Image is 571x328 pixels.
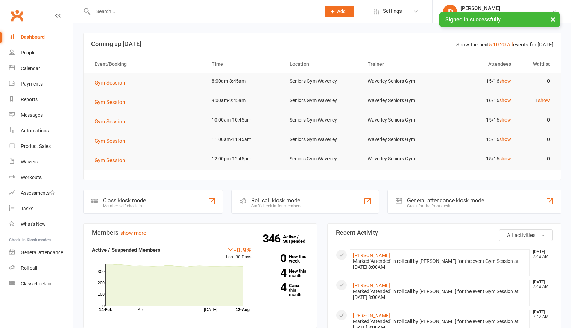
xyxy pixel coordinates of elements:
td: Waverley Seniors Gym [361,151,439,167]
td: 0 [517,131,556,148]
div: Last 30 Days [226,246,252,261]
td: Waverley Seniors Gym [361,131,439,148]
h3: Members [92,229,308,236]
div: Calendar [21,65,40,71]
h3: Recent Activity [336,229,553,236]
button: All activities [499,229,553,241]
button: Gym Session [95,79,130,87]
a: All [507,42,513,48]
div: Marked 'Attended' in roll call by [PERSON_NAME] for the event Gym Session at [DATE] 8:00AM [353,289,527,300]
a: show [499,78,511,84]
td: 0 [517,151,556,167]
span: Add [337,9,346,14]
div: General attendance [21,250,63,255]
div: General attendance kiosk mode [407,197,484,204]
strong: 4 [262,282,286,293]
a: People [9,45,73,61]
strong: Active / Suspended Members [92,247,160,253]
span: Signed in successfully. [445,16,502,23]
th: Waitlist [517,55,556,73]
h3: Coming up [DATE] [91,41,553,47]
td: Seniors Gym Waverley [283,73,361,89]
td: 15/16 [439,131,517,148]
time: [DATE] 7:48 AM [529,250,552,259]
div: Member self check-in [103,204,146,209]
div: -0.9% [226,246,252,254]
a: 0New this week [262,254,308,263]
div: Great for the front desk [407,204,484,209]
div: Workouts [21,175,42,180]
a: Automations [9,123,73,139]
td: Waverley Seniors Gym [361,92,439,109]
div: Dashboard [21,34,45,40]
a: General attendance kiosk mode [9,245,73,260]
td: 15/16 [439,112,517,128]
span: Gym Session [95,138,125,144]
div: Assessments [21,190,55,196]
a: Reports [9,92,73,107]
div: Automations [21,128,49,133]
div: ID [443,5,457,18]
td: 16/16 [439,92,517,109]
td: Waverley Seniors Gym [361,112,439,128]
div: Product Sales [21,143,51,149]
td: 15/16 [439,73,517,89]
th: Attendees [439,55,517,73]
button: Gym Session [95,98,130,106]
div: Roll call kiosk mode [251,197,301,204]
span: Gym Session [95,80,125,86]
a: show [499,156,511,161]
td: 0 [517,112,556,128]
a: show more [120,230,146,236]
strong: 346 [263,233,283,244]
div: Tasks [21,206,33,211]
button: × [547,12,559,27]
span: Settings [383,3,402,19]
a: Tasks [9,201,73,216]
span: Gym Session [95,99,125,105]
th: Location [283,55,361,73]
a: Workouts [9,170,73,185]
a: Class kiosk mode [9,276,73,292]
td: 11:00am-11:45am [205,131,283,148]
span: Gym Session [95,157,125,163]
a: 10 [493,42,499,48]
strong: 0 [262,253,286,264]
a: [PERSON_NAME] [353,313,390,318]
a: show [499,98,511,103]
span: Gym Session [95,118,125,125]
a: 4Canx. this month [262,283,308,297]
div: Marked 'Attended' in roll call by [PERSON_NAME] for the event Gym Session at [DATE] 8:00AM [353,258,527,270]
a: 5 [489,42,492,48]
div: Roll call [21,265,37,271]
a: Calendar [9,61,73,76]
td: Seniors Gym Waverley [283,92,361,109]
div: Uniting Seniors Gym [GEOGRAPHIC_DATA] [460,11,552,18]
span: All activities [507,232,536,238]
a: 4New this month [262,269,308,278]
button: Gym Session [95,117,130,126]
time: [DATE] 7:47 AM [529,310,552,319]
div: Payments [21,81,43,87]
div: [PERSON_NAME] [460,5,552,11]
th: Trainer [361,55,439,73]
td: 15/16 [439,151,517,167]
td: Seniors Gym Waverley [283,131,361,148]
td: 9:00am-9:45am [205,92,283,109]
td: 12:00pm-12:45pm [205,151,283,167]
button: Gym Session [95,137,130,145]
button: Gym Session [95,156,130,165]
a: Messages [9,107,73,123]
td: 1 [517,92,556,109]
td: Seniors Gym Waverley [283,151,361,167]
a: 346Active / Suspended [283,229,314,249]
td: Waverley Seniors Gym [361,73,439,89]
a: Assessments [9,185,73,201]
a: [PERSON_NAME] [353,252,390,258]
div: Show the next events for [DATE] [456,41,553,49]
time: [DATE] 7:48 AM [529,280,552,289]
a: Clubworx [8,7,26,24]
td: Seniors Gym Waverley [283,112,361,128]
td: 8:00am-8:45am [205,73,283,89]
div: Messages [21,112,43,118]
